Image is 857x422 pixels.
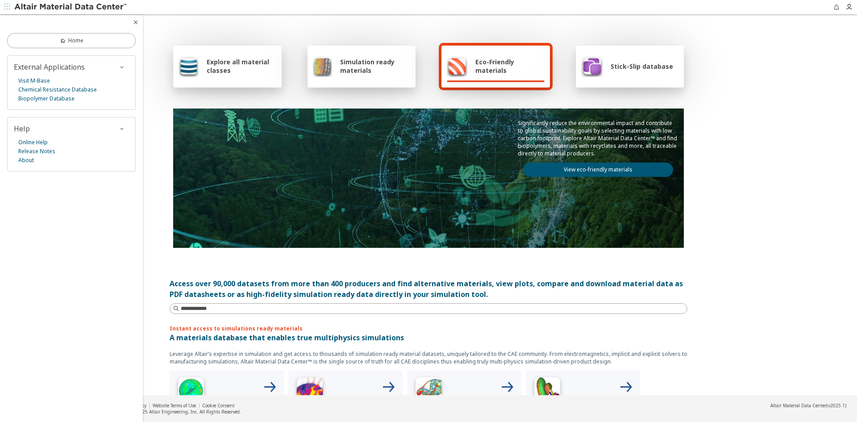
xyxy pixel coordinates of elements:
a: Website Terms of Use [153,402,196,409]
a: Online Help [18,138,48,147]
div: (v2025.1) [770,402,846,409]
img: Simulation ready materials [313,55,332,77]
img: Eco-Friendly materials [447,55,467,77]
span: Eco-Friendly materials [475,58,544,75]
span: Help [14,124,30,134]
div: Access over 90,000 datasets from more than 400 producers and find alternative materials, view plo... [170,278,687,300]
a: Home [7,33,136,48]
a: Visit M-Base [18,76,50,85]
a: About [18,156,34,165]
a: Chemical Resistance Database [18,85,97,94]
a: Biopolymer Database [18,94,75,103]
img: Stick-Slip database [581,55,603,77]
p: Instant access to simulations ready materials [170,325,687,332]
div: © 2025 Altair Engineering, Inc. All Rights Reserved. [132,409,241,415]
a: View eco-friendly materials [523,163,673,177]
img: Altair Material Data Center [14,3,128,12]
span: Altair Material Data Center [770,402,827,409]
span: External Applications [14,62,85,72]
span: Home [68,37,83,44]
span: Explore all material classes [207,58,276,75]
span: Stick-Slip database [611,62,673,71]
img: Structural Analyses Icon [411,374,446,410]
img: Low Frequency Icon [292,374,328,410]
img: Crash Analyses Icon [529,374,565,410]
a: Release Notes [18,147,55,156]
p: Significantly reduce the environmental impact and contribute to global sustainability goals by se... [518,119,678,157]
p: A materials database that enables true multiphysics simulations [170,332,687,343]
p: Leverage Altair’s expertise in simulation and get access to thousands of simulation ready materia... [170,350,687,365]
a: Cookie Consent [202,402,235,409]
img: Explore all material classes [179,55,199,77]
span: Simulation ready materials [340,58,410,75]
img: High Frequency Icon [173,374,209,410]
